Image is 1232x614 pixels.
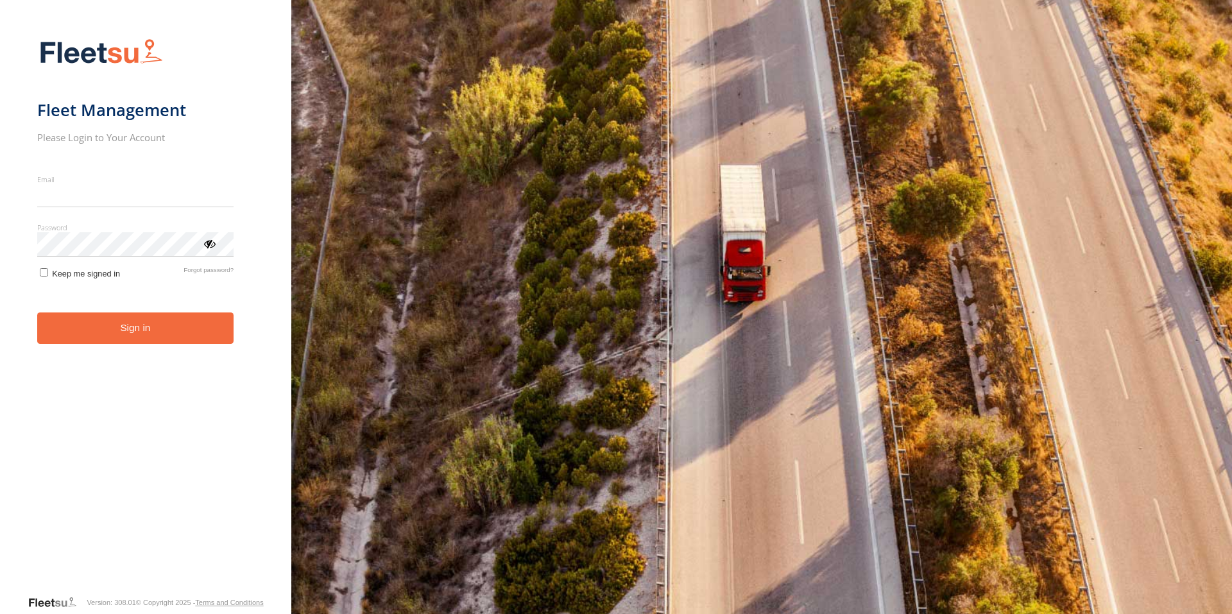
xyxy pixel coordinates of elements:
form: main [37,31,255,595]
div: Version: 308.01 [87,599,135,606]
a: Forgot password? [184,266,234,278]
a: Terms and Conditions [195,599,263,606]
label: Password [37,223,234,232]
div: © Copyright 2025 - [136,599,264,606]
h1: Fleet Management [37,99,234,121]
a: Visit our Website [28,596,87,609]
button: Sign in [37,312,234,344]
label: Email [37,175,234,184]
img: Fleetsu [37,36,166,69]
span: Keep me signed in [52,269,120,278]
h2: Please Login to Your Account [37,131,234,144]
input: Keep me signed in [40,268,48,277]
div: ViewPassword [203,237,216,250]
